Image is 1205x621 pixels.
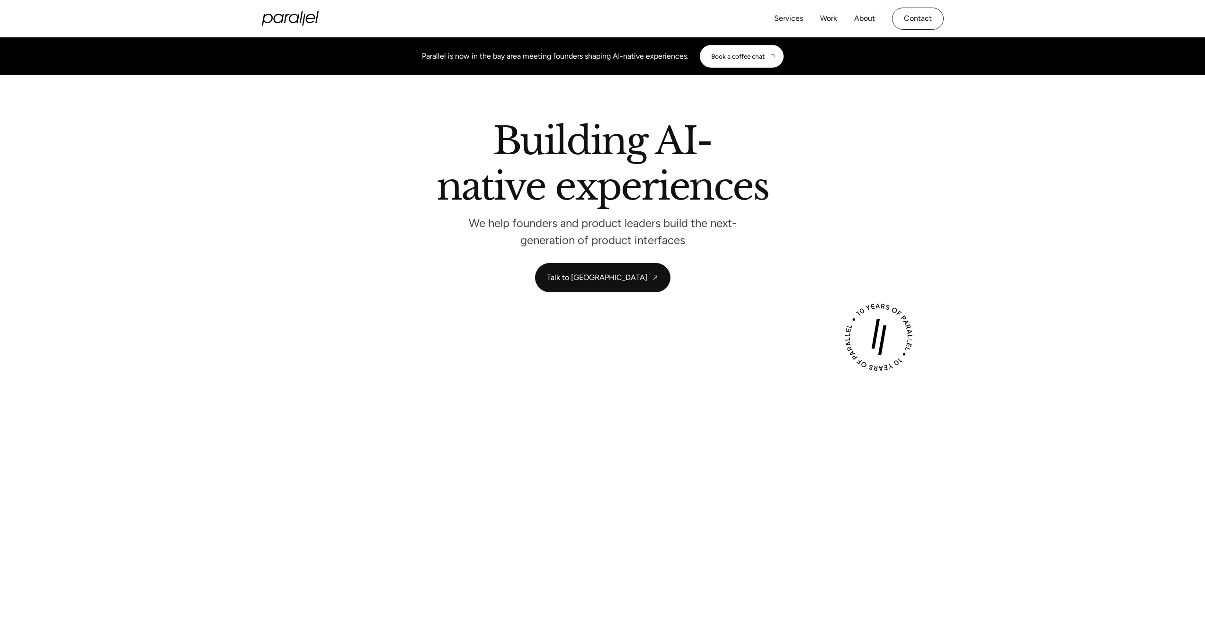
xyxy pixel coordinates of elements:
[262,11,319,26] a: home
[854,12,875,26] a: About
[892,8,944,30] a: Contact
[774,12,803,26] a: Services
[461,219,745,244] p: We help founders and product leaders build the next-generation of product interfaces
[711,52,765,60] div: Book a coffee chat
[333,122,873,209] h2: Building AI-native experiences
[700,45,784,68] a: Book a coffee chat
[768,52,776,60] img: CTA arrow image
[422,51,688,62] div: Parallel is now in the bay area meeting founders shaping AI-native experiences.
[820,12,837,26] a: Work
